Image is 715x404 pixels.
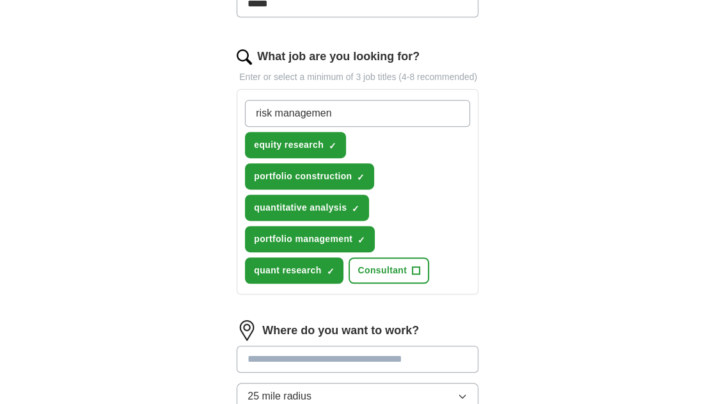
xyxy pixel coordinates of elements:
button: portfolio management✓ [245,226,375,252]
button: quantitative analysis✓ [245,195,369,221]
span: ✓ [329,141,336,151]
input: Type a job title and press enter [245,100,470,127]
label: Where do you want to work? [262,322,419,339]
span: 25 mile radius [247,389,311,404]
label: What job are you looking for? [257,48,420,65]
img: location.png [237,320,257,341]
span: quantitative analysis [254,201,347,214]
button: equity research✓ [245,132,346,158]
button: Consultant [349,257,429,284]
span: quant research [254,264,321,277]
span: portfolio management [254,232,352,246]
span: equity research [254,138,324,152]
span: ✓ [357,235,365,245]
span: Consultant [357,264,407,277]
button: quant research✓ [245,257,343,284]
span: ✓ [352,204,359,214]
span: ✓ [357,172,365,182]
span: portfolio construction [254,170,352,183]
img: search.png [237,49,252,65]
span: ✓ [326,266,334,277]
button: portfolio construction✓ [245,163,374,190]
p: Enter or select a minimum of 3 job titles (4-8 recommended) [237,70,478,84]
